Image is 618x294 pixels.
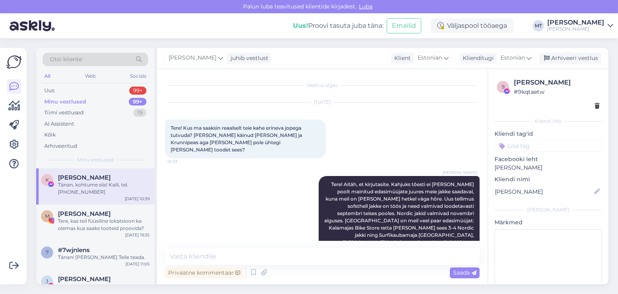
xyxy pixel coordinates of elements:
div: AI Assistent [44,120,74,128]
span: #7wjnlens [58,246,90,254]
p: Märkmed [494,218,602,227]
div: 99+ [129,87,146,95]
div: juhib vestlust [227,54,268,62]
span: J [46,278,48,284]
p: [PERSON_NAME] [494,164,602,172]
span: Kaili Maide [58,174,111,181]
div: 99+ [129,98,146,106]
span: Tere! Kus ma saaksin reaalselt teie kahe erineva jopega tutvuda? [PERSON_NAME] käinud [PERSON_NAM... [171,125,303,153]
div: [PERSON_NAME] [547,26,604,32]
div: Web [83,71,97,81]
div: [PERSON_NAME] [547,19,604,26]
div: Minu vestlused [44,98,86,106]
span: Luba [356,3,375,10]
div: 19 [133,109,146,117]
span: Tere! Aitäh, et kirjutasite. Kahjuks tõesti ei [PERSON_NAME] poolt mainitud edasimüüjate juures m... [324,181,475,282]
div: Tiimi vestlused [44,109,84,117]
input: Lisa tag [494,140,602,152]
div: Klient [391,54,411,62]
div: Tänan, kohtume siis! Kaili, tel. [PHONE_NUMBER] [58,181,150,196]
p: Kliendi tag'id [494,130,602,138]
div: Uus [44,87,54,95]
div: Kliendi info [494,118,602,125]
div: Tere, kas teil füüsiline lokatsioon ka olemas kus saaks tooteid proovida? [58,217,150,232]
span: Otsi kliente [50,55,82,64]
img: Askly Logo [6,54,22,70]
div: All [43,71,52,81]
div: # 9kqtaetw [514,87,599,96]
div: Arhiveeri vestlus [539,53,601,64]
span: 10:33 [167,159,198,165]
span: Estonian [418,54,442,62]
p: Kliendi nimi [494,175,602,184]
span: [PERSON_NAME] [443,170,477,176]
div: Super [58,283,150,290]
span: 7 [46,249,49,255]
div: Klienditugi [459,54,494,62]
div: [DATE] [165,99,480,106]
span: M [45,213,49,219]
b: Uus! [293,22,308,29]
div: Proovi tasuta juba täna: [293,21,383,31]
a: [PERSON_NAME][PERSON_NAME] [547,19,613,32]
div: [PERSON_NAME] [494,206,602,213]
span: Minu vestlused [77,156,113,164]
input: Lisa nimi [495,187,593,196]
div: [DATE] 11:05 [126,261,150,267]
span: Estonian [501,54,525,62]
span: Marko [58,210,111,217]
div: Socials [128,71,148,81]
div: Tänan! [PERSON_NAME] Teile teada. [58,254,150,261]
div: Arhiveeritud [44,142,77,150]
div: Vestlus algas [165,82,480,89]
div: [PERSON_NAME] [514,78,599,87]
p: Facebooki leht [494,155,602,164]
span: Saada [453,269,476,276]
div: Privaatne kommentaar [165,267,243,278]
div: [DATE] 10:39 [125,196,150,202]
div: Kõik [44,131,56,139]
span: K [45,177,49,183]
div: Väljaspool tööaega [431,19,513,33]
div: [DATE] 19:35 [125,232,150,238]
button: Emailid [387,18,421,33]
span: Jane Kodar [58,275,111,283]
span: [PERSON_NAME] [169,54,216,62]
div: MT [533,20,544,31]
span: 9 [502,84,505,90]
